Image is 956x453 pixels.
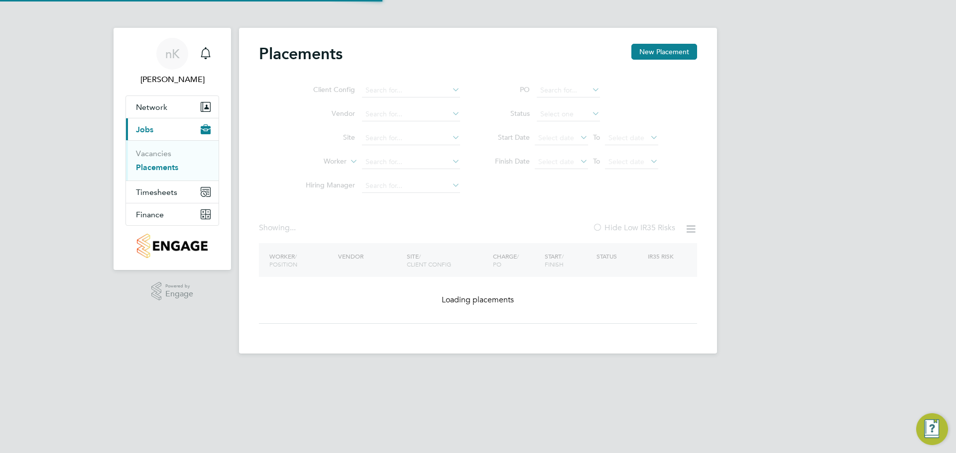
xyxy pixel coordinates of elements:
button: Network [126,96,219,118]
button: New Placement [631,44,697,60]
a: Placements [136,163,178,172]
span: ... [290,223,296,233]
button: Jobs [126,118,219,140]
a: Vacancies [136,149,171,158]
button: Finance [126,203,219,225]
button: Engage Resource Center [916,413,948,445]
span: Powered by [165,282,193,290]
h2: Placements [259,44,343,64]
span: Engage [165,290,193,298]
nav: Main navigation [114,28,231,270]
span: Jobs [136,125,153,134]
span: Network [136,102,167,112]
div: Showing [259,223,298,233]
div: Jobs [126,140,219,181]
img: countryside-properties-logo-retina.png [137,234,207,258]
span: Timesheets [136,187,177,197]
a: Powered byEngage [151,282,194,301]
button: Timesheets [126,181,219,203]
a: nK[PERSON_NAME] [125,38,219,86]
span: nK [165,47,180,60]
a: Go to home page [125,234,219,258]
span: Finance [136,210,164,219]
span: najeeb Khan [125,74,219,86]
label: Hide Low IR35 Risks [593,223,675,233]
